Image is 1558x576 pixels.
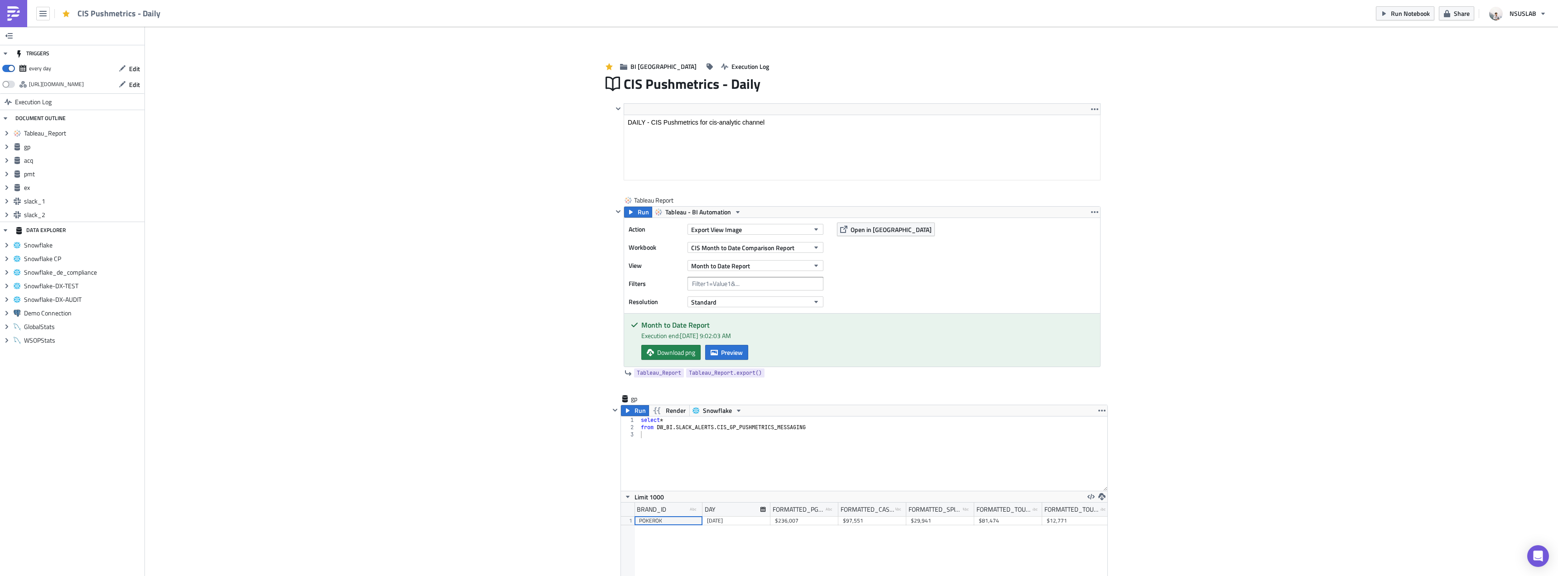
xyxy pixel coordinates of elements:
[652,207,745,218] button: Tableau - BI Automation
[129,64,140,73] span: Edit
[77,8,161,19] span: CIS Pushmetrics - Daily
[629,223,683,236] label: Action
[688,296,823,307] button: Standard
[15,94,52,110] span: Execution Log
[129,80,140,89] span: Edit
[731,62,769,71] span: Execution Log
[24,129,142,137] span: Tableau_Report
[15,110,66,126] div: DOCUMENT OUTLINE
[1488,6,1504,21] img: Avatar
[666,405,686,416] span: Render
[634,196,674,205] span: Tableau Report
[114,77,144,92] button: Edit
[629,259,683,272] label: View
[1510,9,1536,18] span: NSUSLAB
[631,394,667,403] span: gp
[657,348,695,357] span: Download png
[638,207,649,218] span: Run
[911,516,970,525] div: $29,941
[24,156,142,165] span: acq
[634,368,684,378] a: Tableau_Report
[29,77,84,91] div: https://pushmetrics.io/api/v1/report/NxL0X70LDW/webhook?token=347c65fd3135441da214c6e2cebc780e
[691,243,794,252] span: CIS Month to Date Comparison Report
[689,405,745,416] button: Snowflake
[621,405,649,416] button: Run
[909,503,963,516] div: FORMATTED_SPIN_GGR
[1484,4,1551,24] button: NSUSLAB
[616,59,701,73] button: BI [GEOGRAPHIC_DATA]
[689,368,762,378] span: Tableau_Report.export()
[24,184,142,192] span: ex
[24,255,142,263] span: Snowflake CP
[837,223,935,236] button: Open in [GEOGRAPHIC_DATA]
[624,75,761,92] span: CIS Pushmetrics - Daily
[24,170,142,178] span: pmt
[1454,9,1470,18] span: Share
[851,225,932,234] span: Open in [GEOGRAPHIC_DATA]
[635,405,646,416] span: Run
[688,242,823,253] button: CIS Month to Date Comparison Report
[716,59,774,73] button: Execution Log
[24,336,142,344] span: WSOPStats
[6,6,21,21] img: PushMetrics
[629,277,683,290] label: Filters
[637,368,681,378] span: Tableau_Report
[29,62,51,75] div: every day
[639,516,698,525] div: POKEROK
[24,309,142,317] span: Demo Connection
[1047,516,1106,525] div: $12,771
[688,260,823,271] button: Month to Date Report
[1391,9,1430,18] span: Run Notebook
[24,211,142,219] span: slack_2
[707,516,766,525] div: [DATE]
[686,368,765,378] a: Tableau_Report.export()
[24,241,142,249] span: Snowflake
[705,503,716,516] div: DAY
[24,143,142,151] span: gp
[621,424,640,431] div: 2
[629,295,683,309] label: Resolution
[1376,6,1434,20] button: Run Notebook
[641,321,1093,329] h5: Month to Date Report
[624,207,652,218] button: Run
[721,348,743,357] span: Preview
[613,103,624,114] button: Hide content
[979,516,1038,525] div: $81,474
[610,405,620,416] button: Hide content
[635,492,664,502] span: Limit 1000
[24,323,142,331] span: GlobalStats
[114,62,144,76] button: Edit
[703,405,732,416] span: Snowflake
[621,416,640,424] div: 1
[629,241,683,254] label: Workbook
[691,225,742,234] span: Export View Image
[24,282,142,290] span: Snowflake-DX-TEST
[1439,6,1474,20] button: Share
[691,261,750,271] span: Month to Date Report
[641,331,1093,340] div: Execution end: [DATE] 9:02:03 AM
[15,222,66,238] div: DATA EXPLORER
[613,206,624,217] button: Hide content
[688,224,823,235] button: Export View Image
[688,277,823,290] input: Filter1=Value1&...
[1527,545,1549,567] div: Open Intercom Messenger
[641,345,701,360] a: Download png
[637,503,666,516] div: BRAND_ID
[24,268,142,276] span: Snowflake_de_compliance
[630,62,697,71] span: BI [GEOGRAPHIC_DATA]
[665,207,731,218] span: Tableau - BI Automation
[621,491,667,502] button: Limit 1000
[24,197,142,205] span: slack_1
[15,45,49,62] div: TRIGGERS
[24,295,142,304] span: Snowflake-DX-AUDIT
[841,503,895,516] div: FORMATTED_CASH_GGR
[1044,503,1101,516] div: FORMATTED_TOURNEY_OVERLAY
[624,115,1100,180] iframe: Rich Text Area
[649,405,690,416] button: Render
[775,516,834,525] div: $236,007
[773,503,826,516] div: FORMATTED_PGGR
[705,345,748,360] button: Preview
[976,503,1033,516] div: FORMATTED_TOURNAMENT_GGR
